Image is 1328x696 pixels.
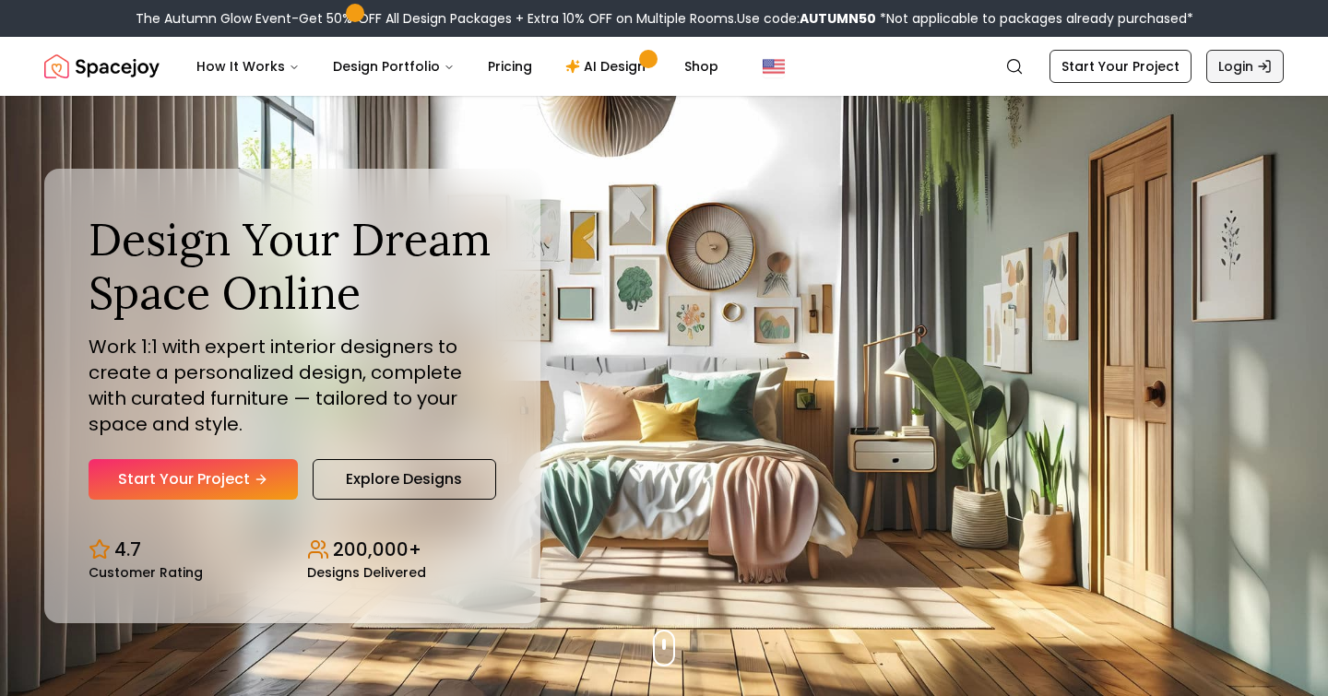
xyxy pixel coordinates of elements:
a: Start Your Project [89,459,298,500]
div: Design stats [89,522,496,579]
p: 4.7 [114,537,141,562]
button: How It Works [182,48,314,85]
a: AI Design [551,48,666,85]
b: AUTUMN50 [800,9,876,28]
button: Design Portfolio [318,48,469,85]
img: United States [763,55,785,77]
nav: Global [44,37,1284,96]
h1: Design Your Dream Space Online [89,213,496,319]
a: Login [1206,50,1284,83]
span: Use code: [737,9,876,28]
a: Start Your Project [1049,50,1192,83]
p: 200,000+ [333,537,421,562]
a: Explore Designs [313,459,496,500]
a: Pricing [473,48,547,85]
nav: Main [182,48,733,85]
a: Shop [670,48,733,85]
span: *Not applicable to packages already purchased* [876,9,1193,28]
small: Designs Delivered [307,566,426,579]
small: Customer Rating [89,566,203,579]
div: The Autumn Glow Event-Get 50% OFF All Design Packages + Extra 10% OFF on Multiple Rooms. [136,9,1193,28]
p: Work 1:1 with expert interior designers to create a personalized design, complete with curated fu... [89,334,496,437]
img: Spacejoy Logo [44,48,160,85]
a: Spacejoy [44,48,160,85]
